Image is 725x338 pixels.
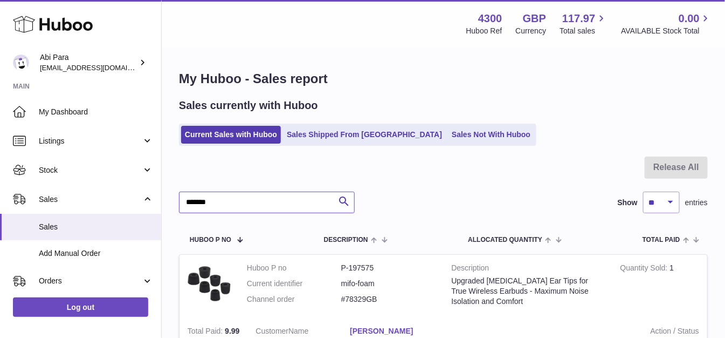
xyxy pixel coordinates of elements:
[256,327,289,335] span: Customer
[452,276,604,307] div: Upgraded [MEDICAL_DATA] Ear Tips for True Wireless Earbuds - Maximum Noise Isolation and Comfort
[39,107,153,117] span: My Dashboard
[452,263,604,276] strong: Description
[39,194,142,205] span: Sales
[560,26,607,36] span: Total sales
[13,298,148,317] a: Log out
[448,126,534,144] a: Sales Not With Huboo
[283,126,446,144] a: Sales Shipped From [GEOGRAPHIC_DATA]
[188,263,231,306] img: mifo-memory-foam-ear-tips.jpg
[190,236,231,244] span: Huboo P no
[618,198,638,208] label: Show
[685,198,708,208] span: entries
[39,136,142,146] span: Listings
[468,236,542,244] span: ALLOCATED Quantity
[179,98,318,113] h2: Sales currently with Huboo
[181,126,281,144] a: Current Sales with Huboo
[350,326,444,336] a: [PERSON_NAME]
[247,279,341,289] dt: Current identifier
[560,11,607,36] a: 117.97 Total sales
[247,294,341,305] dt: Channel order
[188,327,225,338] strong: Total Paid
[621,26,712,36] span: AVAILABLE Stock Total
[679,11,700,26] span: 0.00
[179,70,708,87] h1: My Huboo - Sales report
[39,165,142,175] span: Stock
[466,26,502,36] div: Huboo Ref
[643,236,680,244] span: Total paid
[40,63,158,72] span: [EMAIL_ADDRESS][DOMAIN_NAME]
[40,52,137,73] div: Abi Para
[478,11,502,26] strong: 4300
[341,263,436,273] dd: P-197575
[13,55,29,71] img: Abi@mifo.co.uk
[523,11,546,26] strong: GBP
[341,294,436,305] dd: #78329GB
[225,327,239,335] span: 9.99
[324,236,368,244] span: Description
[621,11,712,36] a: 0.00 AVAILABLE Stock Total
[562,11,595,26] span: 117.97
[39,222,153,232] span: Sales
[612,255,707,318] td: 1
[620,263,670,275] strong: Quantity Sold
[39,248,153,259] span: Add Manual Order
[516,26,547,36] div: Currency
[247,263,341,273] dt: Huboo P no
[341,279,436,289] dd: mifo-foam
[39,276,142,286] span: Orders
